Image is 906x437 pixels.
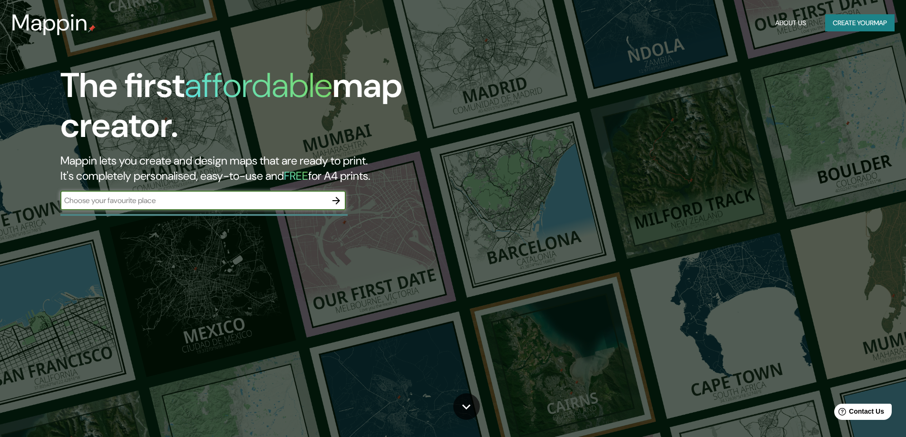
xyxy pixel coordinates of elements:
h3: Mappin [11,10,88,36]
h1: affordable [185,63,332,107]
button: About Us [771,14,810,32]
h2: Mappin lets you create and design maps that are ready to print. It's completely personalised, eas... [60,153,514,184]
h1: The first map creator. [60,66,514,153]
iframe: Help widget launcher [821,400,896,427]
button: Create yourmap [825,14,895,32]
input: Choose your favourite place [60,195,327,206]
img: mappin-pin [88,25,96,32]
h5: FREE [284,168,308,183]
